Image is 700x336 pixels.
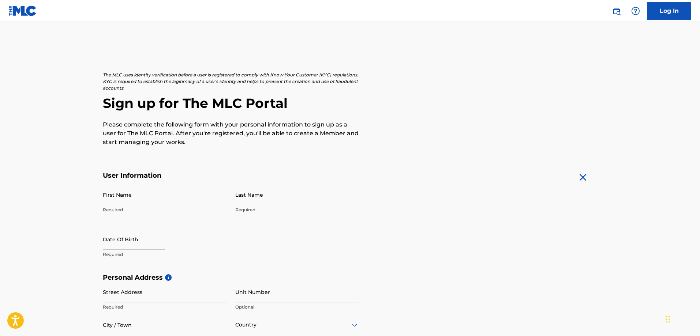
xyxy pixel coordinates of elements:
[103,251,227,258] p: Required
[663,301,700,336] iframe: Chat Widget
[666,308,670,330] div: Drag
[9,5,37,16] img: MLC Logo
[577,171,589,183] img: close
[235,207,359,213] p: Required
[103,120,359,147] p: Please complete the following form with your personal information to sign up as a user for The ML...
[165,274,172,281] span: i
[103,72,359,91] p: The MLC uses identity verification before a user is registered to comply with Know Your Customer ...
[103,207,227,213] p: Required
[103,171,359,180] h5: User Information
[103,273,598,282] h5: Personal Address
[612,7,621,15] img: search
[103,95,598,112] h2: Sign up for The MLC Portal
[103,304,227,310] p: Required
[628,4,643,18] div: Help
[647,2,691,20] a: Log In
[235,304,359,310] p: Optional
[609,4,624,18] a: Public Search
[631,7,640,15] img: help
